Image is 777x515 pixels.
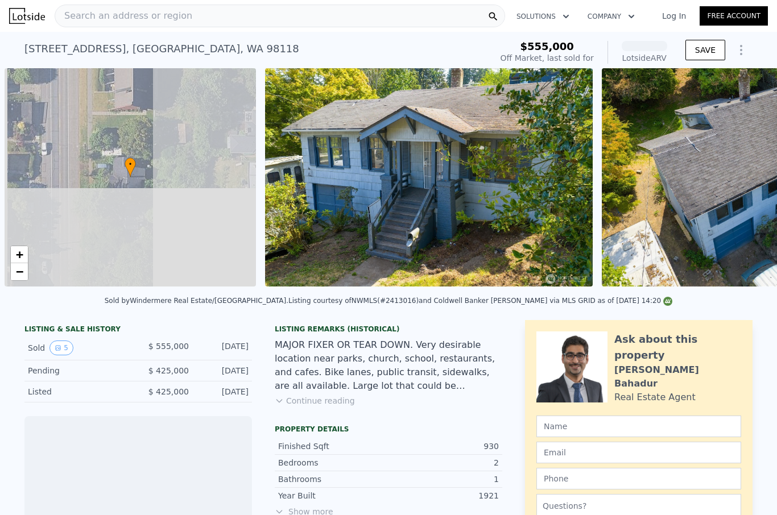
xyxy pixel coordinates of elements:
[520,40,574,52] span: $555,000
[622,52,667,64] div: Lotside ARV
[198,340,249,355] div: [DATE]
[275,325,502,334] div: Listing Remarks (Historical)
[288,297,672,305] div: Listing courtesy of NWMLS (#2413016) and Coldwell Banker [PERSON_NAME] via MLS GRID as of [DATE] ...
[278,490,388,501] div: Year Built
[501,52,594,64] div: Off Market, last sold for
[614,331,741,363] div: Ask about this property
[24,325,252,336] div: LISTING & SALE HISTORY
[278,474,388,485] div: Bathrooms
[148,342,189,351] span: $ 555,000
[536,416,741,437] input: Name
[11,263,28,280] a: Zoom out
[536,442,741,463] input: Email
[198,386,249,397] div: [DATE]
[507,6,578,27] button: Solutions
[614,363,741,391] div: [PERSON_NAME] Bahadur
[536,468,741,489] input: Phone
[49,340,73,355] button: View historical data
[388,490,499,501] div: 1921
[11,246,28,263] a: Zoom in
[648,10,700,22] a: Log In
[16,264,23,279] span: −
[578,6,644,27] button: Company
[700,6,768,26] a: Free Account
[28,365,129,376] div: Pending
[388,457,499,468] div: 2
[730,39,753,61] button: Show Options
[148,366,189,375] span: $ 425,000
[663,297,672,306] img: NWMLS Logo
[278,441,388,452] div: Finished Sqft
[125,159,136,169] span: •
[388,441,499,452] div: 930
[28,340,129,355] div: Sold
[16,247,23,261] span: +
[198,365,249,376] div: [DATE]
[125,157,136,177] div: •
[275,425,502,434] div: Property details
[278,457,388,468] div: Bedrooms
[275,338,502,393] div: MAJOR FIXER OR TEAR DOWN. Very desirable location near parks, church, school, restaurants, and ca...
[9,8,45,24] img: Lotside
[24,41,299,57] div: [STREET_ADDRESS] , [GEOGRAPHIC_DATA] , WA 98118
[614,391,696,404] div: Real Estate Agent
[265,68,593,286] img: Sale: 167259963 Parcel: 97888214
[55,9,192,23] span: Search an address or region
[275,395,355,406] button: Continue reading
[148,387,189,396] span: $ 425,000
[388,474,499,485] div: 1
[685,40,725,60] button: SAVE
[105,297,288,305] div: Sold by Windermere Real Estate/[GEOGRAPHIC_DATA] .
[28,386,129,397] div: Listed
